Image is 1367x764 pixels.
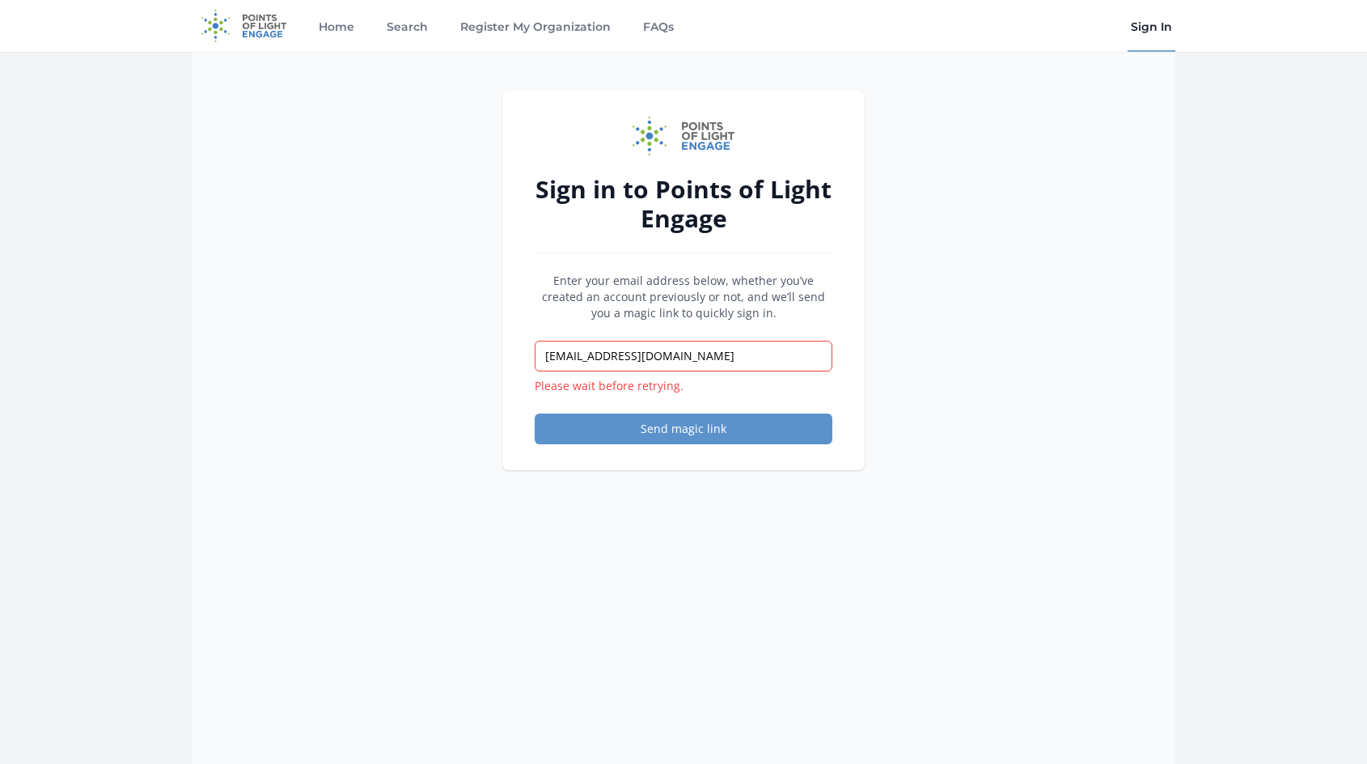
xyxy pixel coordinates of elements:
[535,273,832,321] p: Enter your email address below, whether you’ve created an account previously or not, and we’ll se...
[535,378,832,394] p: Please wait before retrying.
[535,175,832,233] h2: Sign in to Points of Light Engage
[633,117,734,155] img: Points of Light Engage logo
[535,414,832,444] button: Send magic link
[535,341,832,371] input: Email address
